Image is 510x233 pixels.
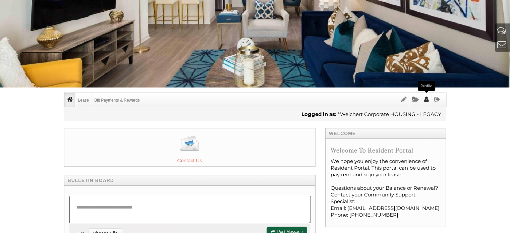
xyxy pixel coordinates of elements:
[422,93,431,107] a: Profile
[69,196,311,223] textarea: Write a message to your neighbors
[424,96,429,103] i: Profile
[64,157,315,165] span: Contact Us
[67,96,73,103] i: Home
[64,175,316,186] h4: Bulletin Board
[399,93,409,107] a: Sign Documents
[64,128,316,167] a: Contact Us
[76,93,92,107] a: Lease
[410,93,421,107] a: Documents
[92,93,142,107] a: Bilt Payments & Rewards
[301,111,336,117] b: Logged in as:
[325,128,446,139] h4: Welcome
[331,185,441,218] p: Questions about your Balance or Renewal? Contact your Community Support Specialist: Email: [EMAIL...
[331,158,441,222] div: We hope you enjoy the convenience of Resident Portal. This portal can be used to pay rent and sig...
[412,96,419,103] i: Documents
[331,147,441,155] h4: Welcome to Resident Portal
[64,93,75,107] a: Home
[338,111,441,117] span: *Weichert Corporate HOUSING - LEGACY
[418,81,435,91] div: Profile
[434,96,440,103] i: Sign Out
[497,39,506,50] a: Contact
[432,93,443,107] a: Sign Out
[497,25,506,36] a: Help And Support
[401,96,407,103] i: Sign Documents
